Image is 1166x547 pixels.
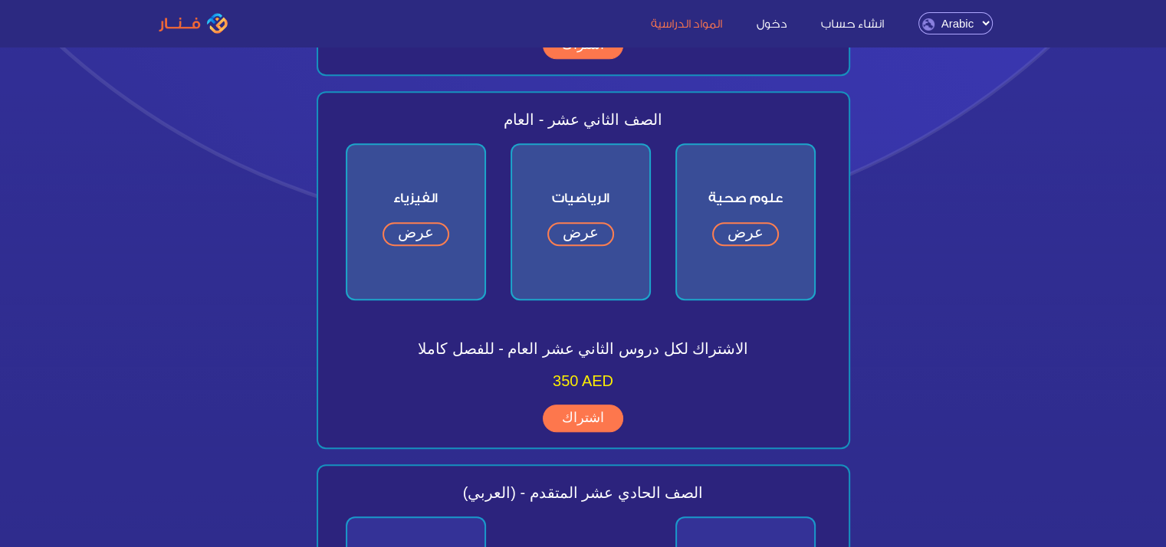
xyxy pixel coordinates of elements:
[922,18,934,31] img: language.png
[333,331,833,366] span: الاشتراك لكل دروس الثاني عشر العام - للفصل كاملا
[636,15,737,31] a: المواد الدراسية
[547,222,614,246] a: عرض
[512,175,649,221] span: الرياضيات
[347,175,484,221] span: الفيزياء
[383,222,449,246] a: عرض
[333,481,833,504] span: الصف الحادي عشر المتقدم - (العربي)
[543,405,623,432] a: اشتراك
[806,15,899,31] a: انشاء حساب
[741,15,803,31] a: دخول
[712,222,779,246] a: عرض
[677,175,814,221] span: علوم صحية
[333,108,833,131] span: الصف الثاني عشر - العام
[553,372,613,389] span: 350 AED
